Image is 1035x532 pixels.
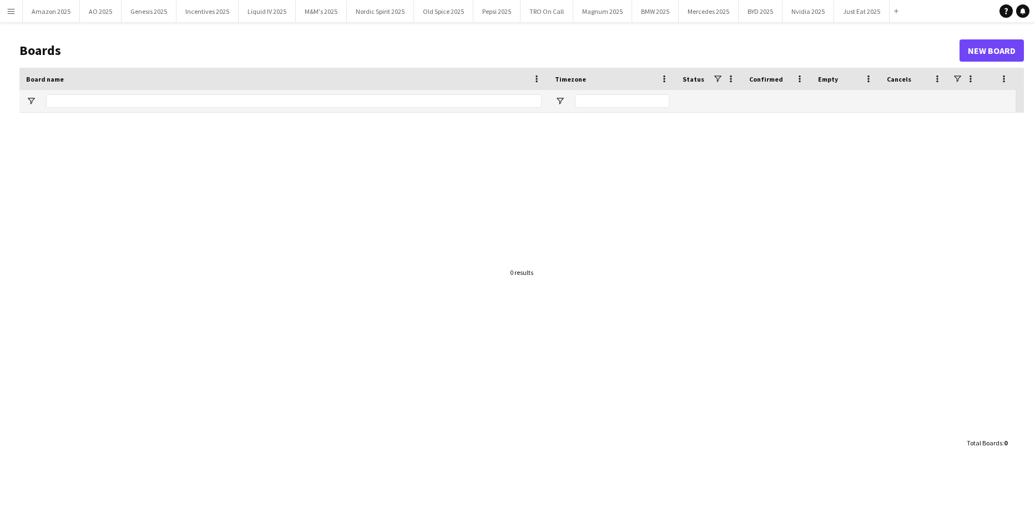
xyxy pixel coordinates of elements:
button: Old Spice 2025 [414,1,473,22]
button: Just Eat 2025 [834,1,890,22]
button: TRO On Call [521,1,573,22]
span: Board name [26,75,64,83]
span: Status [683,75,704,83]
button: Open Filter Menu [555,96,565,106]
button: Open Filter Menu [26,96,36,106]
div: 0 results [510,268,533,277]
input: Board name Filter Input [46,94,542,108]
input: Timezone Filter Input [575,94,669,108]
h1: Boards [19,42,960,59]
span: Total Boards [967,439,1002,447]
button: Nvidia 2025 [782,1,834,22]
button: M&M's 2025 [296,1,347,22]
button: Liquid IV 2025 [239,1,296,22]
button: Incentives 2025 [176,1,239,22]
span: Confirmed [749,75,783,83]
button: BMW 2025 [632,1,679,22]
div: : [967,432,1007,454]
button: Genesis 2025 [122,1,176,22]
button: Nordic Spirit 2025 [347,1,414,22]
button: Amazon 2025 [23,1,80,22]
button: Magnum 2025 [573,1,632,22]
button: AO 2025 [80,1,122,22]
button: Mercedes 2025 [679,1,739,22]
button: Pepsi 2025 [473,1,521,22]
a: New Board [960,39,1024,62]
span: Timezone [555,75,586,83]
span: 0 [1004,439,1007,447]
button: BYD 2025 [739,1,782,22]
span: Cancels [887,75,911,83]
span: Empty [818,75,838,83]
